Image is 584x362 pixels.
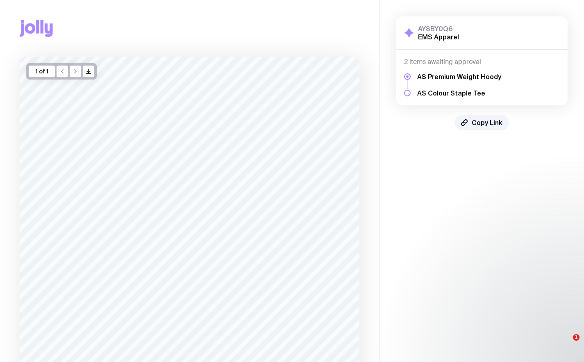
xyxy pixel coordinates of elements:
[417,89,501,97] h5: AS Colour Staple Tee
[418,25,459,33] h3: AY8BY0Q6
[454,115,509,130] button: Copy Link
[83,66,94,77] button: />/>
[472,118,502,127] span: Copy Link
[556,334,576,354] iframe: Intercom live chat
[404,58,559,66] h4: 2 items awaiting approval
[86,69,91,74] g: /> />
[418,33,459,41] h2: EMS Apparel
[29,66,55,77] div: 1 of 1
[573,334,579,341] span: 1
[417,73,501,81] h5: AS Premium Weight Hoody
